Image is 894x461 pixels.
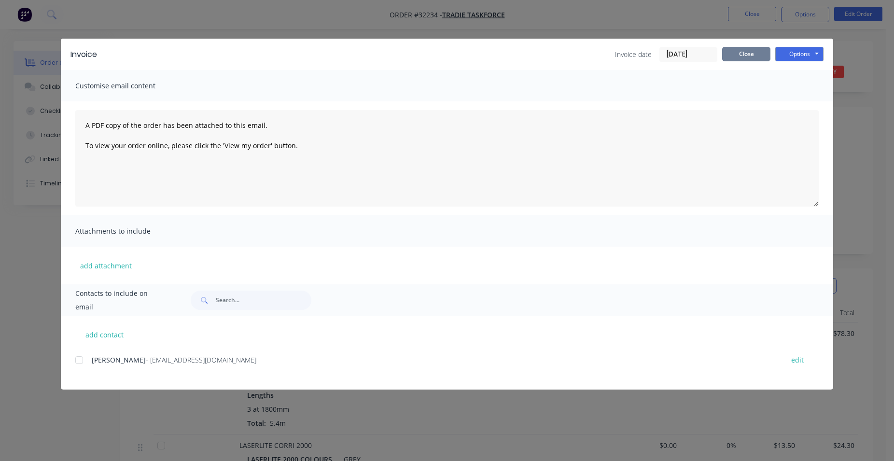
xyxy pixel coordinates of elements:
span: - [EMAIL_ADDRESS][DOMAIN_NAME] [146,355,256,364]
span: Customise email content [75,79,182,93]
button: Close [722,47,770,61]
button: add contact [75,327,133,342]
button: edit [785,353,810,366]
div: Invoice [70,49,97,60]
span: Attachments to include [75,224,182,238]
span: Invoice date [615,49,652,59]
button: add attachment [75,258,137,273]
button: Options [775,47,824,61]
input: Search... [216,291,311,310]
span: [PERSON_NAME] [92,355,146,364]
span: Contacts to include on email [75,287,167,314]
textarea: A PDF copy of the order has been attached to this email. To view your order online, please click ... [75,110,819,207]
